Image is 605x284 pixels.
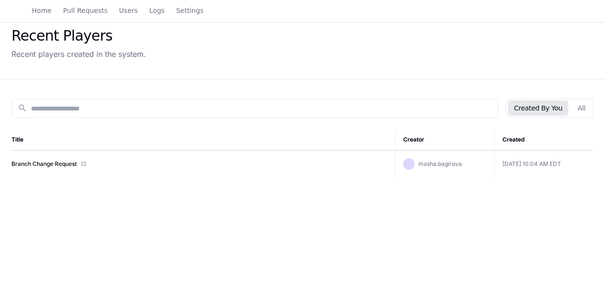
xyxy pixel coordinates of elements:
[32,8,52,13] span: Home
[494,151,594,178] td: [DATE] 10:04 AM EDT
[11,129,395,151] th: Title
[11,160,77,168] a: Branch Change Request
[572,100,591,116] button: All
[149,8,165,13] span: Logs
[11,48,146,60] div: Recent players created in the system.
[494,129,594,151] th: Created
[63,8,107,13] span: Pull Requests
[18,103,27,113] mat-icon: search
[11,27,146,44] div: Recent Players
[176,8,203,13] span: Settings
[508,100,568,116] button: Created By You
[119,8,138,13] span: Users
[418,160,462,167] span: masha.bagirova
[395,129,494,151] th: Creator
